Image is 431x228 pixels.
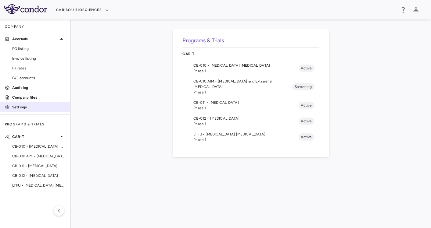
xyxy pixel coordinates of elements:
[194,137,299,142] span: Phase 1
[194,89,293,95] span: Phase 1
[12,95,65,100] p: Company files
[12,56,65,61] span: Invoice listing
[183,129,319,145] li: LTFU • [MEDICAL_DATA] [MEDICAL_DATA]Phase 1Active
[12,153,65,159] span: CB-010 AIM • [MEDICAL_DATA] and Extrarenal [MEDICAL_DATA]
[292,84,314,89] span: Screening
[12,183,65,188] span: LTFU • [MEDICAL_DATA] [MEDICAL_DATA]
[183,60,319,76] li: CB-010 • [MEDICAL_DATA] [MEDICAL_DATA]Phase 1Active
[183,51,319,57] p: CAR-T
[12,173,65,178] span: CB-012 • [MEDICAL_DATA]
[299,134,314,140] span: Active
[12,65,65,71] span: FX rates
[194,63,299,68] span: CB-010 • [MEDICAL_DATA] [MEDICAL_DATA]
[299,118,314,124] span: Active
[183,113,319,129] li: CB-012 • [MEDICAL_DATA]Phase 1Active
[194,105,299,111] span: Phase 1
[4,4,47,14] img: logo-full-BYUhSk78.svg
[12,144,65,149] span: CB-010 • [MEDICAL_DATA] [MEDICAL_DATA]
[12,75,65,81] span: G/L accounts
[56,5,109,15] button: Caribou Biosciences
[299,65,314,71] span: Active
[183,76,319,97] li: CB-010 AIM • [MEDICAL_DATA] and Extrarenal [MEDICAL_DATA]Phase 1Screening
[194,116,299,121] span: CB-012 • [MEDICAL_DATA]
[12,134,58,139] p: CAR-T
[12,104,65,110] p: Settings
[12,36,58,42] p: Accruals
[183,37,319,45] h6: Programs & Trials
[194,79,293,89] span: CB-010 AIM • [MEDICAL_DATA] and Extrarenal [MEDICAL_DATA]
[194,121,299,127] span: Phase 1
[194,68,299,74] span: Phase 1
[12,163,65,169] span: CB-011 • [MEDICAL_DATA]
[299,103,314,108] span: Active
[183,47,319,60] div: CAR-T
[183,97,319,113] li: CB-011 • [MEDICAL_DATA]Phase 1Active
[12,85,65,90] p: Audit log
[12,46,65,51] span: PO listing
[194,132,299,137] span: LTFU • [MEDICAL_DATA] [MEDICAL_DATA]
[194,100,299,105] span: CB-011 • [MEDICAL_DATA]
